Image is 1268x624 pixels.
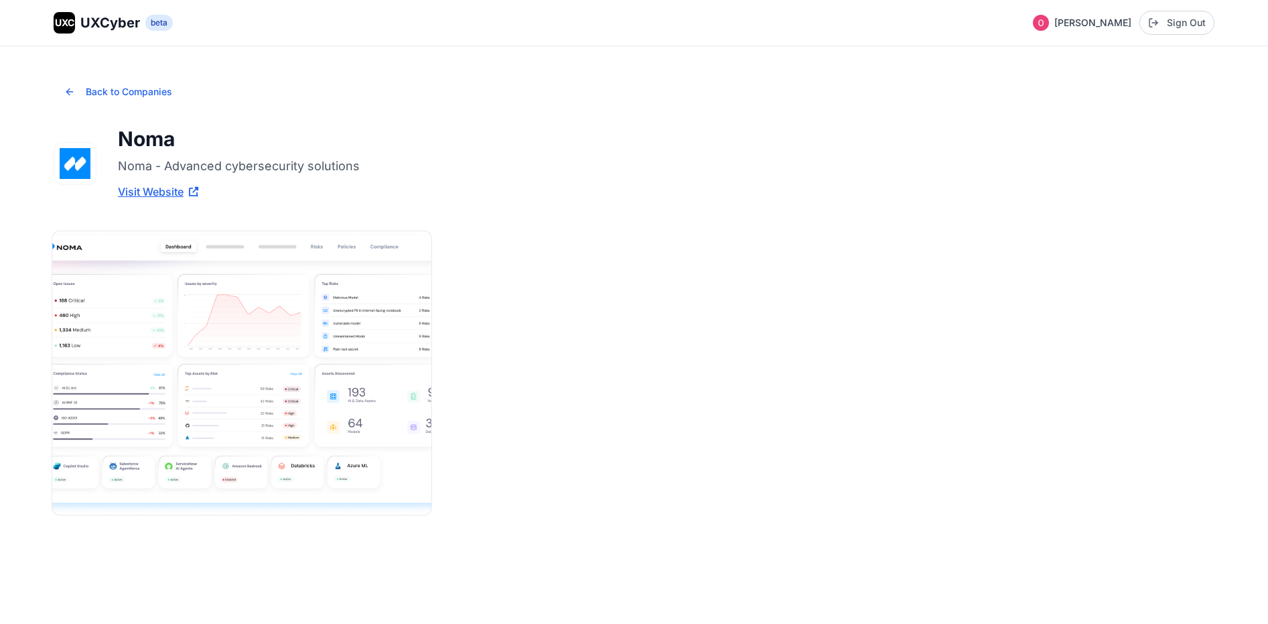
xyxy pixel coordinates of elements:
h1: Noma [118,127,654,151]
img: Noma image 1 [52,231,431,515]
button: Back to Companies [54,78,183,105]
a: UXCUXCyberbeta [54,12,173,34]
a: Back to Companies [54,86,183,100]
a: Visit Website [118,184,198,200]
span: UXCyber [80,13,140,32]
span: [PERSON_NAME] [1054,16,1131,29]
img: Profile [1033,15,1049,31]
p: Noma - Advanced cybersecurity solutions [118,156,654,176]
span: UXC [55,16,74,29]
img: Noma logo [54,143,96,184]
button: Sign Out [1139,11,1214,35]
span: beta [145,15,173,31]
